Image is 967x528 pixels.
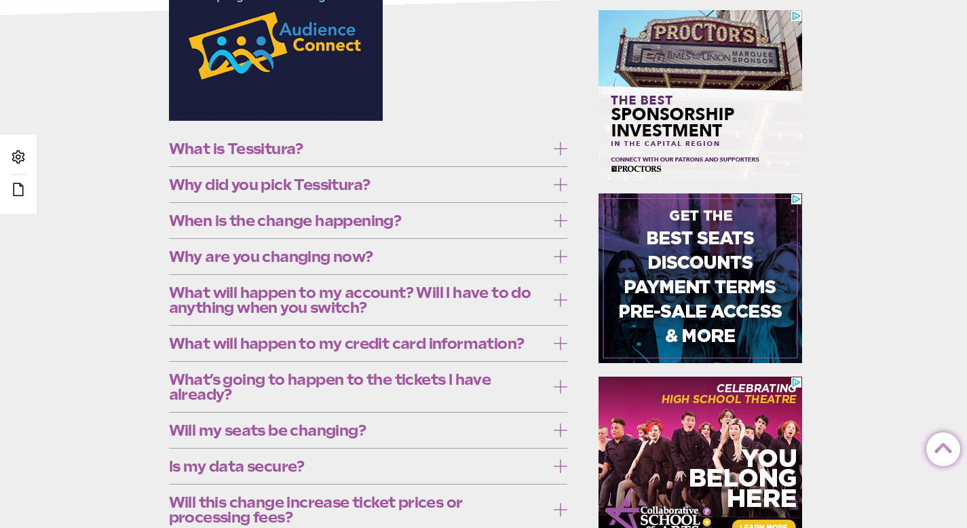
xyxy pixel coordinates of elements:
[926,433,953,460] a: Back to Top
[169,285,547,315] span: What will happen to my account? Will I have to do anything when you switch?
[169,213,547,228] span: When is the change happening?
[169,495,547,525] span: Will this change increase ticket prices or processing fees?
[599,10,802,180] iframe: Advertisement
[7,178,30,203] a: Edit this Post/Page
[599,193,802,363] iframe: Advertisement
[169,459,547,474] span: Is my data secure?
[169,249,547,264] span: Why are you changing now?
[169,423,547,438] span: Will my seats be changing?
[169,141,547,156] span: What is Tessitura?
[169,177,547,192] span: Why did you pick Tessitura?
[169,336,547,351] span: What will happen to my credit card information?
[169,372,547,402] span: What’s going to happen to the tickets I have already?
[7,145,30,170] a: Admin Area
